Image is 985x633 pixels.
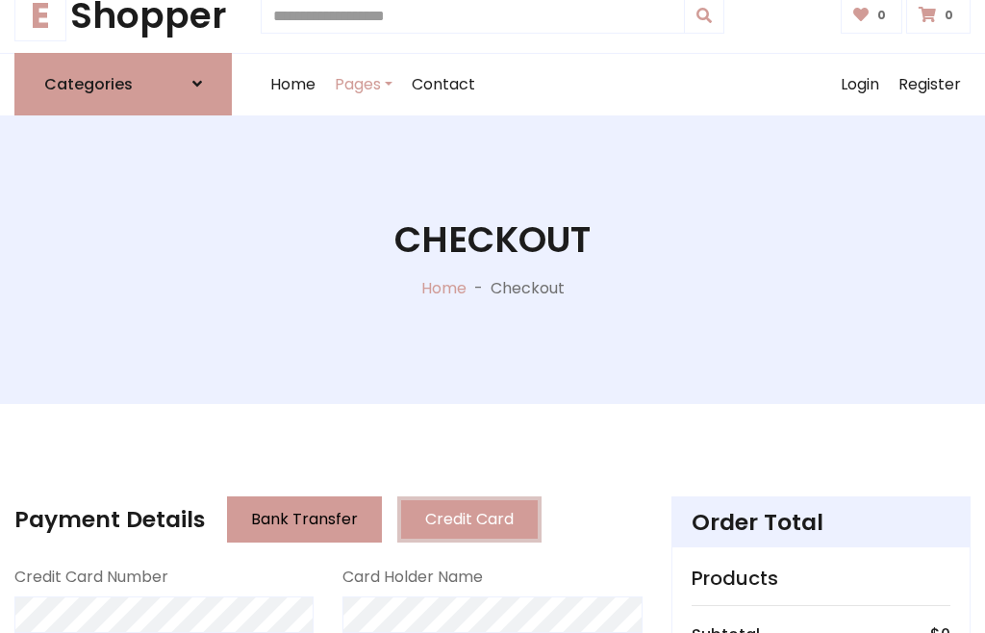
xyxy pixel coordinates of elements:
[872,7,891,24] span: 0
[692,509,950,536] h4: Order Total
[692,567,950,590] h5: Products
[342,566,483,589] label: Card Holder Name
[940,7,958,24] span: 0
[831,54,889,115] a: Login
[44,75,133,93] h6: Categories
[14,53,232,115] a: Categories
[325,54,402,115] a: Pages
[467,277,491,300] p: -
[227,496,382,543] button: Bank Transfer
[402,54,485,115] a: Contact
[394,218,591,262] h1: Checkout
[491,277,565,300] p: Checkout
[889,54,971,115] a: Register
[14,506,205,533] h4: Payment Details
[14,566,168,589] label: Credit Card Number
[421,277,467,299] a: Home
[261,54,325,115] a: Home
[397,496,542,543] button: Credit Card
